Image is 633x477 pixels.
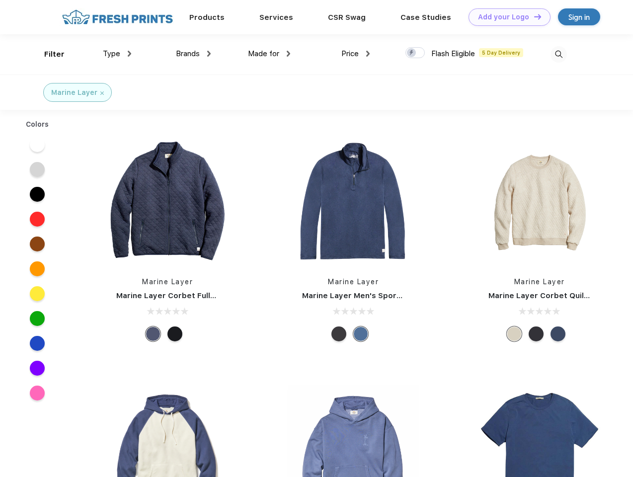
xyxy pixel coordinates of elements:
img: desktop_search.svg [551,46,567,63]
div: Navy Heather [551,326,565,341]
span: Made for [248,49,279,58]
div: Sign in [568,11,590,23]
img: fo%20logo%202.webp [59,8,176,26]
a: CSR Swag [328,13,366,22]
div: Colors [18,119,57,130]
div: Deep Denim [353,326,368,341]
img: func=resize&h=266 [474,135,606,267]
img: func=resize&h=266 [287,135,419,267]
img: DT [534,14,541,19]
span: Price [341,49,359,58]
img: filter_cancel.svg [100,91,104,95]
div: Black [167,326,182,341]
div: Marine Layer [51,87,97,98]
div: Charcoal [529,326,544,341]
img: dropdown.png [287,51,290,57]
div: Charcoal [331,326,346,341]
div: Add your Logo [478,13,529,21]
a: Services [259,13,293,22]
div: Oat Heather [507,326,522,341]
div: Navy [146,326,160,341]
a: Marine Layer [514,278,565,286]
a: Products [189,13,225,22]
a: Marine Layer [142,278,193,286]
img: func=resize&h=266 [101,135,234,267]
span: Type [103,49,120,58]
a: Marine Layer [328,278,379,286]
div: Filter [44,49,65,60]
a: Marine Layer Men's Sport Quarter Zip [302,291,446,300]
span: Flash Eligible [431,49,475,58]
a: Sign in [558,8,600,25]
span: 5 Day Delivery [479,48,523,57]
img: dropdown.png [207,51,211,57]
span: Brands [176,49,200,58]
img: dropdown.png [128,51,131,57]
img: dropdown.png [366,51,370,57]
a: Marine Layer Corbet Full-Zip Jacket [116,291,254,300]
